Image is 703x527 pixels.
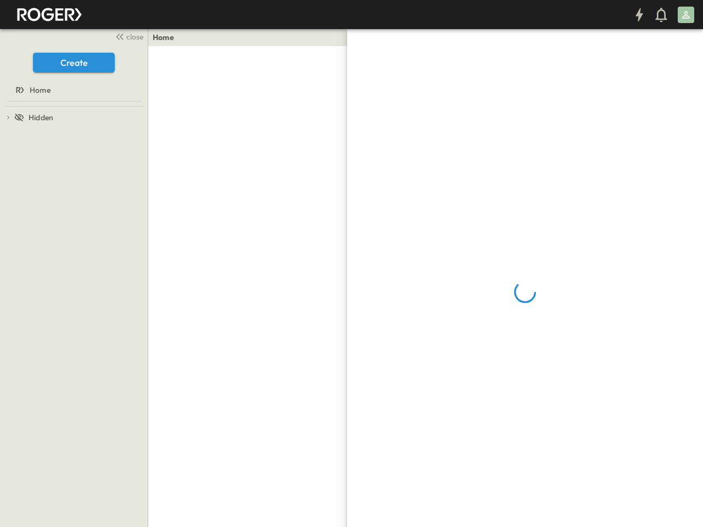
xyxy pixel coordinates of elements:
[153,32,174,43] a: Home
[126,31,143,42] span: close
[29,112,53,123] span: Hidden
[153,32,181,43] nav: breadcrumbs
[33,53,115,72] button: Create
[30,85,51,96] span: Home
